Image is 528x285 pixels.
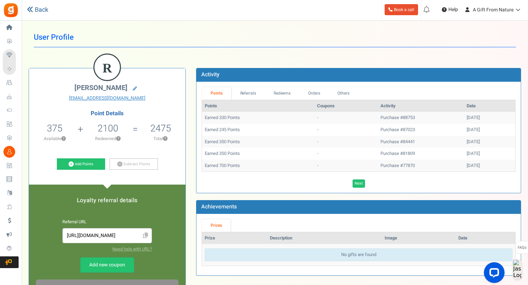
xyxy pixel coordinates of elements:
h6: Referral URL [62,220,152,225]
td: Earned 700 Points [202,160,314,172]
b: Activity [201,70,220,79]
img: Gratisfaction [3,2,19,18]
th: Coupons [314,100,378,112]
td: Purchase #81809 [378,148,464,160]
div: [DATE] [467,163,512,169]
figcaption: R [94,55,120,81]
span: Click to Copy [140,230,151,242]
td: Earned 350 Points [202,136,314,148]
a: [EMAIL_ADDRESS][DOMAIN_NAME] [34,95,180,102]
a: Need help with URL? [112,246,152,252]
button: ? [116,137,121,141]
a: Subtract Points [110,158,158,170]
a: Book a call [385,4,418,15]
td: - [314,124,378,136]
th: Date [464,100,515,112]
a: Points [202,87,231,100]
a: Prizes [202,219,231,232]
span: 375 [47,121,62,135]
td: - [314,160,378,172]
h5: 2475 [150,123,171,134]
th: Date [456,232,515,244]
b: Achievements [201,203,237,211]
span: [PERSON_NAME] [74,83,128,93]
a: Others [329,87,358,100]
td: - [314,112,378,124]
div: [DATE] [467,139,512,145]
a: Next [353,179,365,188]
th: Points [202,100,314,112]
td: Purchase #84441 [378,136,464,148]
p: Available [32,136,77,142]
span: A Gift From Nature [473,6,514,13]
td: Purchase #88753 [378,112,464,124]
td: - [314,136,378,148]
div: [DATE] [467,115,512,121]
a: Help [439,4,461,15]
th: Description [267,232,382,244]
h5: Loyalty referral details [36,197,179,204]
h1: User Profile [34,28,516,47]
button: ? [163,137,167,141]
h5: 2100 [98,123,118,134]
a: Add Points [57,158,105,170]
h4: Point Details [29,110,185,117]
span: Help [447,6,458,13]
td: Purchase #77870 [378,160,464,172]
a: Referrals [231,87,265,100]
a: Redeems [265,87,299,100]
th: Prize [202,232,267,244]
div: [DATE] [467,150,512,157]
div: No gifts are found [205,248,512,261]
td: Earned 245 Points [202,124,314,136]
a: Orders [299,87,329,100]
div: [DATE] [467,127,512,133]
p: Total [139,136,182,142]
th: Image [382,232,456,244]
th: Activity [378,100,464,112]
td: - [314,148,378,160]
td: Earned 350 Points [202,148,314,160]
span: FAQs [517,241,527,254]
p: Redeemed [84,136,132,142]
button: ? [61,137,66,141]
td: Purchase #87023 [378,124,464,136]
a: Add new coupon [80,257,134,273]
td: Earned 330 Points [202,112,314,124]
